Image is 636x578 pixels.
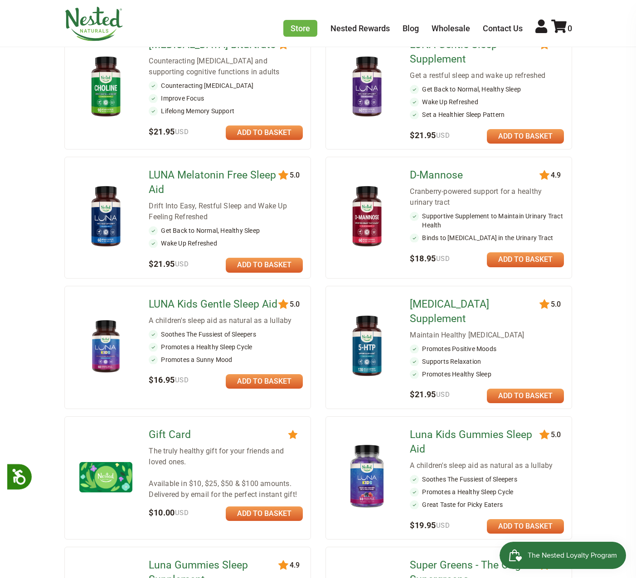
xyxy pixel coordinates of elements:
[410,97,564,106] li: Wake Up Refreshed
[410,70,564,81] div: Get a restful sleep and wake up refreshed
[410,357,564,366] li: Supports Relaxation
[340,182,393,251] img: D-Mannose
[149,94,303,103] li: Improve Focus
[483,24,523,33] a: Contact Us
[149,342,303,352] li: Promotes a Healthy Sleep Cycle
[79,462,132,492] img: Gift Card
[175,509,189,517] span: USD
[410,297,541,326] a: [MEDICAL_DATA] Supplement
[149,355,303,364] li: Promotes a Sunny Mood
[436,131,450,140] span: USD
[149,201,303,222] div: Drift Into Easy, Restful Sleep and Wake Up Feeling Refreshed
[410,254,450,263] span: $18.95
[64,7,123,41] img: Nested Naturals
[410,390,450,399] span: $21.95
[149,428,280,442] a: Gift Card
[436,255,450,263] span: USD
[175,128,189,136] span: USD
[149,106,303,116] li: Lifelong Memory Support
[175,260,189,268] span: USD
[410,460,564,471] div: A children's sleep aid as natural as a lullaby
[149,56,303,77] div: Counteracting [MEDICAL_DATA] and supporting cognitive functions in adults
[149,315,303,326] div: A children's sleep aid as natural as a lullaby
[410,168,541,183] a: D-Mannose
[149,259,189,269] span: $21.95
[410,212,564,230] li: Supportive Supplement to Maintain Urinary Tract Health
[410,500,564,509] li: Great Taste for Picky Eaters
[410,38,541,67] a: LUNA Gentle Sleep Supplement
[79,320,132,373] img: LUNA Kids Gentle Sleep Aid
[410,130,450,140] span: $21.95
[410,110,564,119] li: Set a Healthier Sleep Pattern
[568,24,572,33] span: 0
[149,508,189,517] span: $10.00
[410,487,564,496] li: Promotes a Healthy Sleep Cycle
[436,521,450,530] span: USD
[283,20,317,37] a: Store
[432,24,470,33] a: Wholesale
[410,233,564,242] li: Binds to [MEDICAL_DATA] in the Urinary Tract
[410,428,541,457] a: Luna Kids Gummies Sleep Aid
[403,24,419,33] a: Blog
[410,330,564,341] div: Maintain Healthy [MEDICAL_DATA]
[149,446,303,500] div: The truly healthy gift for your friends and loved ones. Available in $10, $25, $50 & $100 amounts...
[340,312,393,381] img: 5-HTP Supplement
[149,127,189,136] span: $21.95
[330,24,390,33] a: Nested Rewards
[340,443,393,512] img: Luna Kids Gummies Sleep Aid
[79,53,132,122] img: Choline Bitartrate
[149,226,303,235] li: Get Back to Normal, Healthy Sleep
[149,81,303,90] li: Counteracting [MEDICAL_DATA]
[410,85,564,94] li: Get Back to Normal, Healthy Sleep
[410,186,564,208] div: Cranberry-powered support for a healthy urinary tract
[149,330,303,339] li: Soothes The Fussiest of Sleepers
[410,475,564,484] li: Soothes The Fussiest of Sleepers
[436,390,450,399] span: USD
[410,370,564,379] li: Promotes Healthy Sleep
[410,344,564,353] li: Promotes Positive Moods
[340,53,393,122] img: LUNA Gentle Sleep Supplement
[149,375,189,385] span: $16.95
[551,24,572,33] a: 0
[79,182,132,251] img: LUNA Melatonin Free Sleep Aid
[410,520,450,530] span: $19.95
[149,297,280,312] a: LUNA Kids Gentle Sleep Aid
[149,168,280,197] a: LUNA Melatonin Free Sleep Aid
[149,239,303,248] li: Wake Up Refreshed
[500,542,627,569] iframe: Button to open loyalty program pop-up
[175,376,189,384] span: USD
